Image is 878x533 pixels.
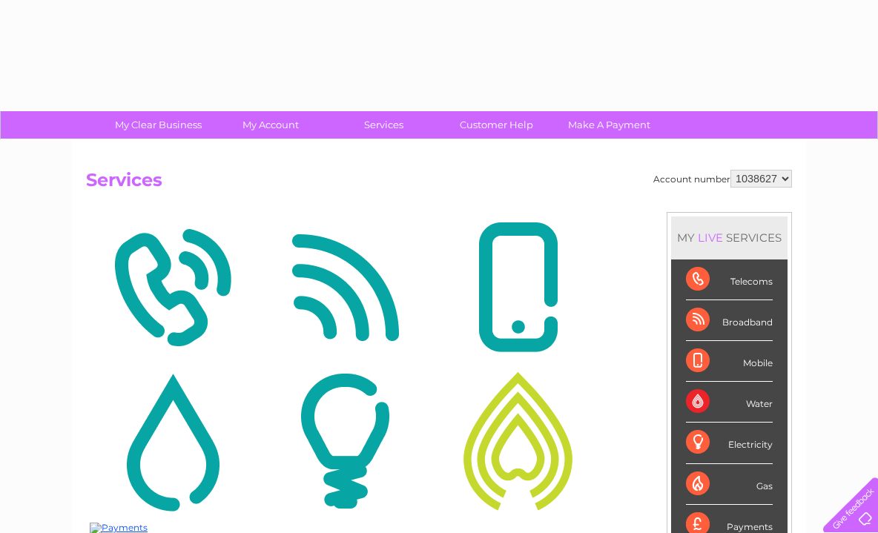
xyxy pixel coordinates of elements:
[323,111,445,139] a: Services
[686,300,773,341] div: Broadband
[435,369,601,513] img: Gas
[210,111,332,139] a: My Account
[90,216,255,360] img: Telecoms
[686,341,773,382] div: Mobile
[435,111,558,139] a: Customer Help
[695,231,726,245] div: LIVE
[653,170,792,188] div: Account number
[548,111,670,139] a: Make A Payment
[686,464,773,505] div: Gas
[435,216,601,360] img: Mobile
[90,369,255,513] img: Water
[686,382,773,423] div: Water
[86,170,792,198] h2: Services
[686,259,773,300] div: Telecoms
[686,423,773,463] div: Electricity
[97,111,219,139] a: My Clear Business
[263,369,428,513] img: Electricity
[671,216,788,259] div: MY SERVICES
[263,216,428,360] img: Broadband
